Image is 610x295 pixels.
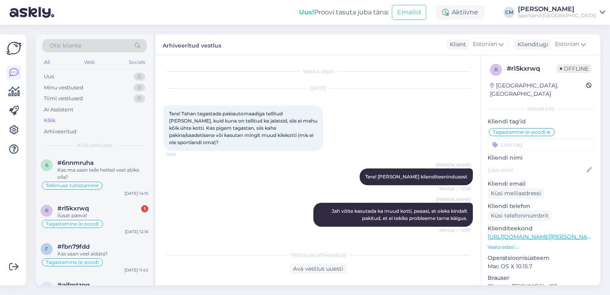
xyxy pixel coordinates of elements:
div: [DATE] 11:42 [124,267,148,273]
div: Ava vestlus uuesti [290,263,346,274]
p: Operatsioonisüsteem [488,254,594,262]
div: [DATE] 14:15 [124,190,148,196]
div: [GEOGRAPHIC_DATA], [GEOGRAPHIC_DATA] [490,81,586,98]
div: Klient [447,40,466,49]
span: Tagastamine (e-pood) [493,130,546,135]
span: Kõik vestlused [77,142,112,149]
span: #qjfmtzpq [57,281,90,289]
p: Mac OS X 10.15.7 [488,262,594,271]
span: Vestlus on arhiveeritud [291,251,346,259]
span: [PERSON_NAME] [436,162,470,168]
div: Klienditugi [514,40,548,49]
div: [DATE] 12:16 [125,229,148,235]
span: Tellimuse tühistamine [46,183,98,188]
div: Vestlus algas [163,68,473,75]
div: ilusat päeva! [57,212,148,219]
div: # rl5kxrwq [507,64,557,73]
span: f [45,246,48,252]
div: Küsi meiliaadressi [488,188,544,199]
div: Kas ma saan teile hetkel veel abiks olla? [57,166,148,181]
p: Kliendi email [488,180,594,188]
div: Arhiveeritud [44,128,77,136]
div: Uus [44,73,54,81]
span: Offline [557,64,592,73]
div: Aktiivne [436,5,484,20]
p: Vaata edasi ... [488,244,594,251]
span: 6 [45,162,48,168]
div: AI Assistent [44,106,73,114]
div: 0 [134,73,145,81]
span: Jah võite kasutada ka muud kotti, peaasi, et oleks kindalt pakitud, et ei tekiks probleeme tarne ... [332,208,468,221]
div: CM [504,7,515,18]
span: Estonian [555,40,579,49]
div: Kas saan veel aidata? [57,250,148,257]
span: r [494,67,498,73]
p: Kliendi nimi [488,154,594,162]
p: Kliendi telefon [488,202,594,210]
span: Tere! Tahan tagastada pakiautomaadiga tellitud [PERSON_NAME], kuid kuna on tellitud ka jalatsid, ... [169,111,319,145]
div: Web [83,57,96,67]
b: Uus! [299,8,314,16]
label: Arhiveeritud vestlus [163,39,221,50]
div: Socials [127,57,147,67]
span: Nähtud ✓ 12:07 [439,227,470,233]
p: Kliendi tag'id [488,117,594,126]
span: r [45,208,49,214]
div: Proovi tasuta juba täna: [299,8,389,17]
a: [URL][DOMAIN_NAME][PERSON_NAME] [488,233,598,240]
div: Minu vestlused [44,84,83,92]
span: q [45,284,49,290]
div: Kliendi info [488,105,594,113]
div: Sportland [GEOGRAPHIC_DATA] [518,12,596,19]
input: Lisa nimi [488,166,585,174]
p: Klienditeekond [488,224,594,233]
input: Lisa tag [488,139,594,150]
span: Otsi kliente [49,42,81,50]
div: [PERSON_NAME] [518,6,596,12]
img: Askly Logo [6,41,22,56]
div: 0 [134,84,145,92]
span: 12:06 [166,151,196,157]
span: Estonian [473,40,497,49]
p: Chrome [TECHNICAL_ID] [488,282,594,291]
a: [PERSON_NAME]Sportland [GEOGRAPHIC_DATA] [518,6,605,19]
div: Tiimi vestlused [44,95,83,103]
button: Emailid [392,5,426,20]
span: #6nnmruha [57,159,94,166]
span: Tagastamine (e-pood) [46,222,99,226]
div: All [42,57,51,67]
div: 1 [141,205,148,212]
div: Küsi telefoninumbrit [488,210,552,221]
div: [DATE] [163,85,473,92]
span: Tagastamine (e-pood) [46,260,99,265]
span: Nähtud ✓ 12:06 [439,186,470,192]
div: Kõik [44,117,55,125]
p: Brauser [488,274,594,282]
span: Tere! [PERSON_NAME] klienditeenindusest [365,174,467,180]
div: 0 [134,95,145,103]
span: [PERSON_NAME] [436,196,470,202]
span: #rl5kxrwq [57,205,89,212]
span: #fbn79fdd [57,243,90,250]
